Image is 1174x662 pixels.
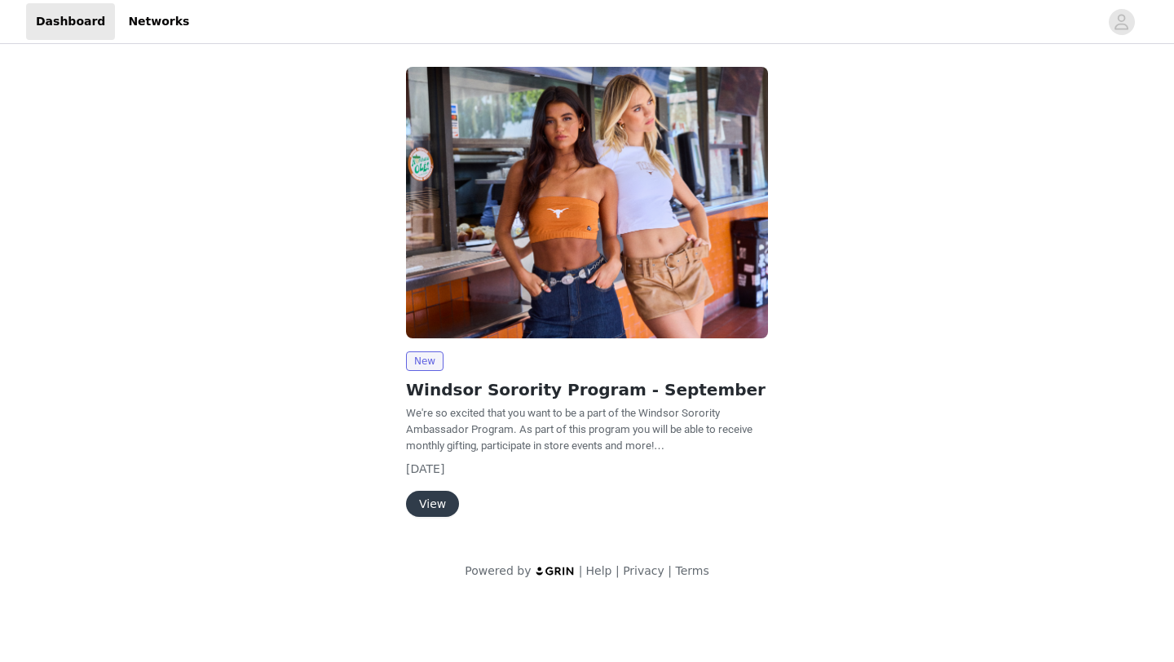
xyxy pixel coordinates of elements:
[616,564,620,577] span: |
[623,564,664,577] a: Privacy
[1114,9,1129,35] div: avatar
[406,351,444,371] span: New
[26,3,115,40] a: Dashboard
[535,566,576,576] img: logo
[675,564,708,577] a: Terms
[586,564,612,577] a: Help
[406,462,444,475] span: [DATE]
[118,3,199,40] a: Networks
[406,67,768,338] img: Windsor
[406,498,459,510] a: View
[465,564,531,577] span: Powered by
[406,407,753,452] span: We're so excited that you want to be a part of the Windsor Sorority Ambassador Program. As part o...
[579,564,583,577] span: |
[406,377,768,402] h2: Windsor Sorority Program - September
[406,491,459,517] button: View
[668,564,672,577] span: |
